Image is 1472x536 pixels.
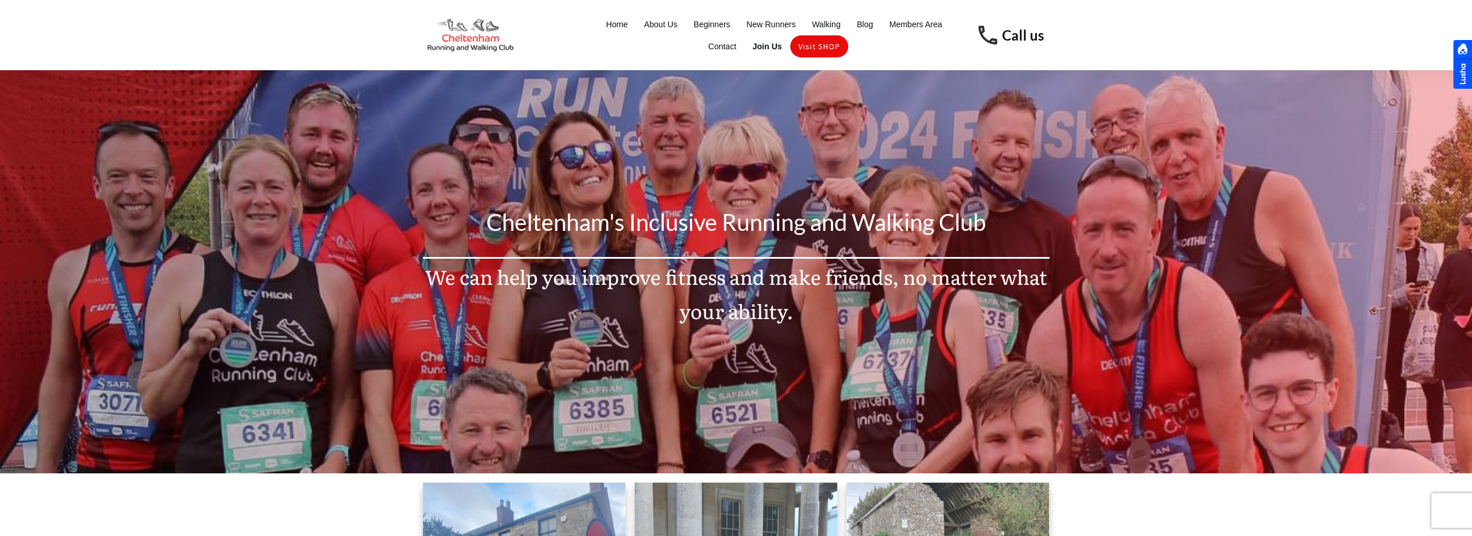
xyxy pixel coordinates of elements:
[1002,27,1044,44] a: Call us
[747,16,796,32] a: New Runners
[857,16,873,32] a: Blog
[606,16,628,32] a: Home
[753,38,782,55] a: Join Us
[424,259,1049,342] p: We can help you improve fitness and make friends, no matter what your ability.
[423,16,518,54] img: Cheltenham Running and Walking Club Logo
[889,16,942,32] a: Members Area
[798,38,840,55] a: Visit SHOP
[424,202,1049,256] p: Cheltenham's Inclusive Running and Walking Club
[708,38,736,55] a: Contact
[694,16,730,32] a: Beginners
[812,16,840,32] a: Walking
[644,16,678,32] a: About Us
